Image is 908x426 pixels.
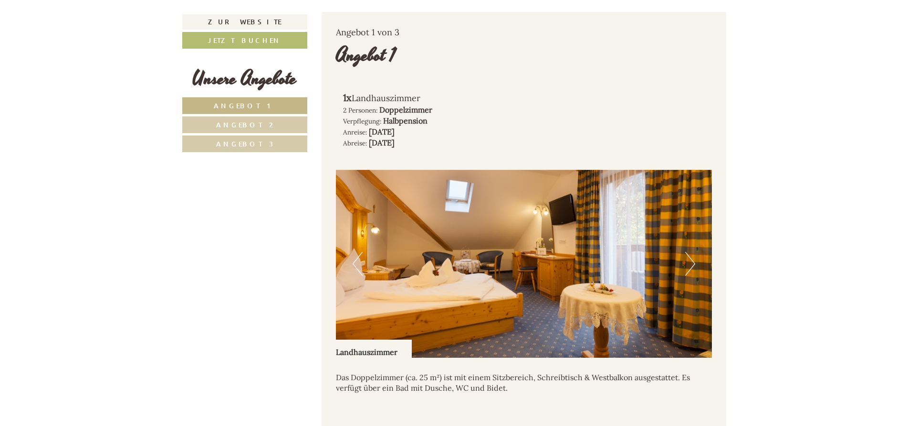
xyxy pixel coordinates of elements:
[336,372,712,394] p: Das Doppelzimmer (ca. 25 m²) ist mit einem Sitzbereich, Schreibtisch & Westbalkon ausgestattet. E...
[369,127,395,136] b: [DATE]
[379,105,432,114] b: Doppelzimmer
[182,32,307,49] a: Jetzt buchen
[343,92,352,104] b: 1x
[182,65,307,93] div: Unsere Angebote
[383,116,428,125] b: Halbpension
[216,120,273,129] span: Angebot 2
[343,91,510,105] div: Landhauszimmer
[343,139,367,147] small: Abreise:
[369,138,395,147] b: [DATE]
[353,252,363,276] button: Previous
[216,139,273,148] span: Angebot 3
[343,106,377,114] small: 2 Personen:
[343,117,381,125] small: Verpflegung:
[214,101,275,110] span: Angebot 1
[343,128,367,136] small: Anreise:
[336,42,396,69] div: Angebot 1
[182,14,307,30] a: Zur Website
[685,252,695,276] button: Next
[336,170,712,358] img: image
[336,340,412,358] div: Landhauszimmer
[336,27,399,38] span: Angebot 1 von 3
